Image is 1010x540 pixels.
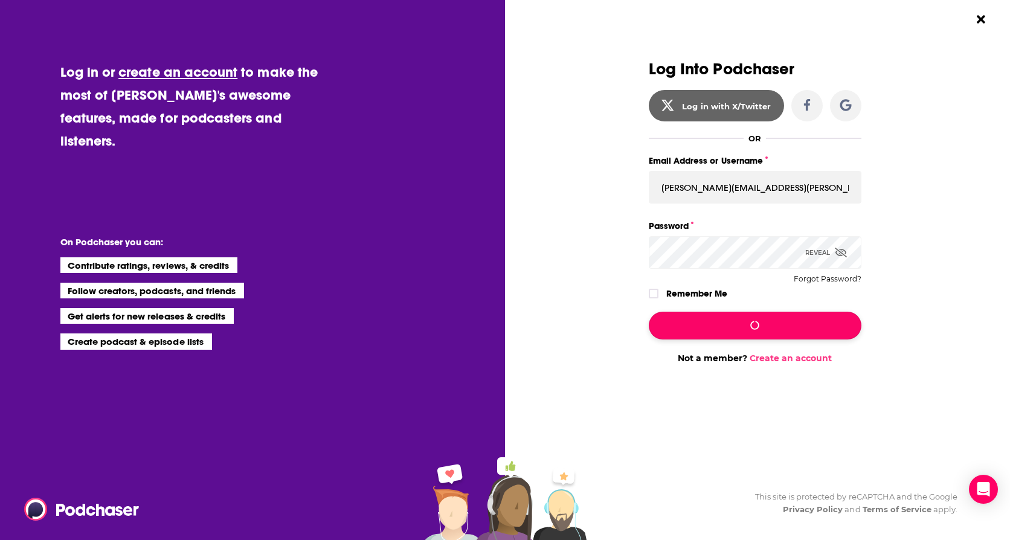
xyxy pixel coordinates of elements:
[805,236,847,269] div: Reveal
[118,63,237,80] a: create an account
[745,490,958,516] div: This site is protected by reCAPTCHA and the Google and apply.
[970,8,992,31] button: Close Button
[649,218,861,234] label: Password
[750,353,832,364] a: Create an account
[783,504,843,514] a: Privacy Policy
[24,498,140,521] img: Podchaser - Follow, Share and Rate Podcasts
[682,101,771,111] div: Log in with X/Twitter
[60,333,212,349] li: Create podcast & episode lists
[863,504,932,514] a: Terms of Service
[649,153,861,169] label: Email Address or Username
[60,236,302,248] li: On Podchaser you can:
[794,275,861,283] button: Forgot Password?
[649,60,861,78] h3: Log Into Podchaser
[666,286,727,301] label: Remember Me
[649,353,861,364] div: Not a member?
[649,90,784,121] button: Log in with X/Twitter
[748,133,761,143] div: OR
[969,475,998,504] div: Open Intercom Messenger
[60,257,238,273] li: Contribute ratings, reviews, & credits
[24,498,130,521] a: Podchaser - Follow, Share and Rate Podcasts
[649,171,861,204] input: Email Address or Username
[60,308,234,324] li: Get alerts for new releases & credits
[60,283,245,298] li: Follow creators, podcasts, and friends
